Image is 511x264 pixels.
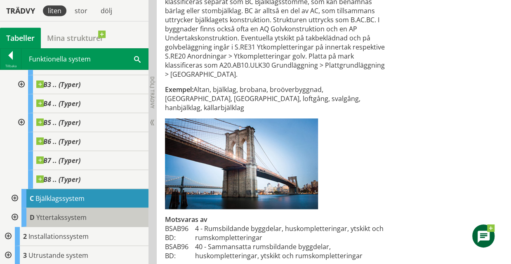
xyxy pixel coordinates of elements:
a: Mina strukturer [41,28,110,48]
span: B2 .. (Typer) [36,61,80,70]
span: Sök i tabellen [134,54,141,63]
div: Gå till informationssidan för CoClass Studio [13,151,148,170]
div: Altan, bjälklag, brobana, broöverbyggnad, [GEOGRAPHIC_DATA], [GEOGRAPHIC_DATA], loftgång, svalgån... [165,85,387,112]
div: Gå till informationssidan för CoClass Studio [7,189,148,208]
img: c-bjalklag.jpg [165,118,318,209]
div: Gå till informationssidan för CoClass Studio [7,18,148,189]
div: Gå till informationssidan för CoClass Studio [13,132,148,151]
div: Gå till informationssidan för CoClass Studio [13,94,148,113]
span: Motsvaras av [165,215,207,224]
span: B6 .. (Typer) [36,137,80,146]
td: BSAB96 BD: [165,224,195,242]
div: Gå till informationssidan för CoClass Studio [7,208,148,227]
span: B3 .. (Typer) [36,80,80,89]
div: liten [43,5,66,16]
span: Installationssystem [28,232,89,241]
div: Gå till informationssidan för CoClass Studio [13,170,148,189]
span: Utrustande system [28,251,88,260]
td: 40 - Sammansatta rumsbildande byggdelar, huskompletteringar, ytskikt och rumskompletteringar [195,242,387,260]
span: B7 .. (Typer) [36,156,80,165]
div: Trädvy [2,6,40,15]
span: D [30,213,35,222]
span: Yttertakssystem [36,213,87,222]
span: Exempel: [165,85,193,94]
span: Bjälklagssystem [35,194,85,203]
span: B4 .. (Typer) [36,99,80,108]
span: B8 .. (Typer) [36,175,80,184]
span: 3 [23,251,27,260]
div: Tillbaka [0,63,21,69]
div: dölj [96,5,117,16]
span: Dölj trädvy [149,76,156,108]
div: stor [70,5,92,16]
span: 2 [23,232,27,241]
div: Gå till informationssidan för CoClass Studio [13,113,148,132]
span: B5 .. (Typer) [36,118,80,127]
td: BSAB96 BD: [165,242,195,260]
div: Funktionella system [21,49,148,69]
td: 4 - Rumsbildande byggdelar, huskompletteringar, ytskikt och rumskompletteringar [195,224,387,242]
div: Gå till informationssidan för CoClass Studio [13,75,148,94]
span: C [30,194,34,203]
